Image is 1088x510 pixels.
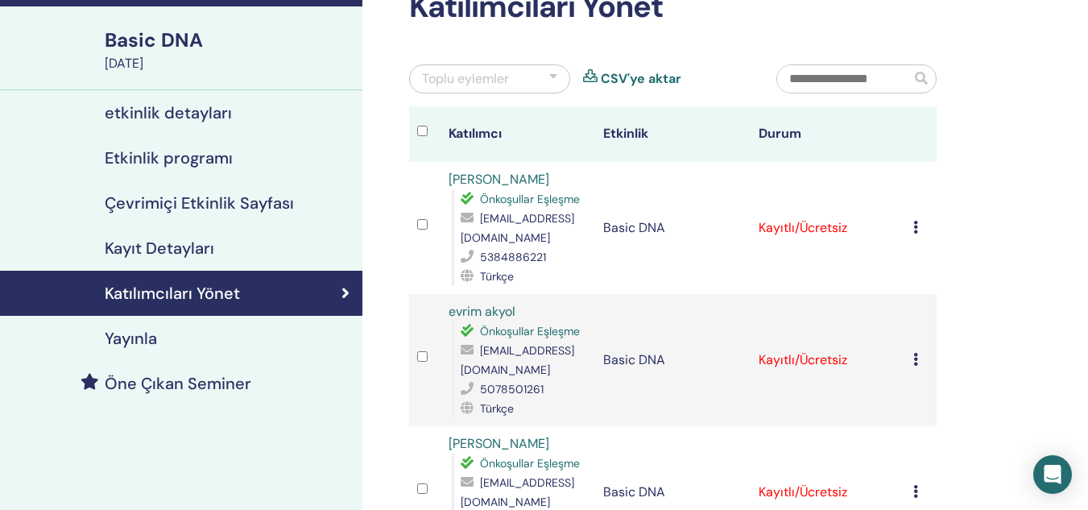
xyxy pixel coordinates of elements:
[480,456,580,471] span: Önkoşullar Eşleşme
[95,27,362,73] a: Basic DNA[DATE]
[449,435,549,452] a: [PERSON_NAME]
[480,192,580,206] span: Önkoşullar Eşleşme
[422,69,509,89] div: Toplu eylemler
[105,329,157,348] h4: Yayınla
[595,294,751,426] td: Basic DNA
[480,269,514,284] span: Türkçe
[105,27,353,54] div: Basic DNA
[751,106,906,162] th: Durum
[441,106,596,162] th: Katılımcı
[480,382,544,396] span: 5078501261
[595,106,751,162] th: Etkinlik
[105,284,240,303] h4: Katılımcıları Yönet
[601,69,681,89] a: CSV'ye aktar
[595,162,751,294] td: Basic DNA
[449,171,549,188] a: [PERSON_NAME]
[105,148,233,168] h4: Etkinlik programı
[1033,455,1072,494] div: Open Intercom Messenger
[461,475,574,509] span: [EMAIL_ADDRESS][DOMAIN_NAME]
[480,324,580,338] span: Önkoşullar Eşleşme
[461,343,574,377] span: [EMAIL_ADDRESS][DOMAIN_NAME]
[461,211,574,245] span: [EMAIL_ADDRESS][DOMAIN_NAME]
[480,401,514,416] span: Türkçe
[105,374,251,393] h4: Öne Çıkan Seminer
[105,238,214,258] h4: Kayıt Detayları
[105,193,294,213] h4: Çevrimiçi Etkinlik Sayfası
[105,103,232,122] h4: etkinlik detayları
[105,54,353,73] div: [DATE]
[449,303,515,320] a: evrim akyol
[480,250,546,264] span: 5384886221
